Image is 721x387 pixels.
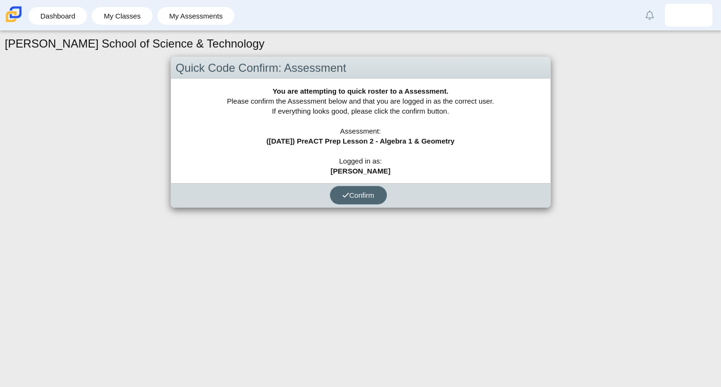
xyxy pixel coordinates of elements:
[272,87,448,95] b: You are attempting to quick roster to a Assessment.
[5,36,265,52] h1: [PERSON_NAME] School of Science & Technology
[171,57,550,79] div: Quick Code Confirm: Assessment
[171,79,550,183] div: Please confirm the Assessment below and that you are logged in as the correct user. If everything...
[665,4,712,27] a: farrah.lucasharris.V77vvT
[96,7,148,25] a: My Classes
[342,191,375,199] span: Confirm
[4,4,24,24] img: Carmen School of Science & Technology
[639,5,660,26] a: Alerts
[681,8,696,23] img: farrah.lucasharris.V77vvT
[4,18,24,26] a: Carmen School of Science & Technology
[33,7,82,25] a: Dashboard
[267,137,455,145] b: ([DATE]) PreACT Prep Lesson 2 - Algebra 1 & Geometry
[331,167,391,175] b: [PERSON_NAME]
[162,7,230,25] a: My Assessments
[330,186,387,204] button: Confirm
